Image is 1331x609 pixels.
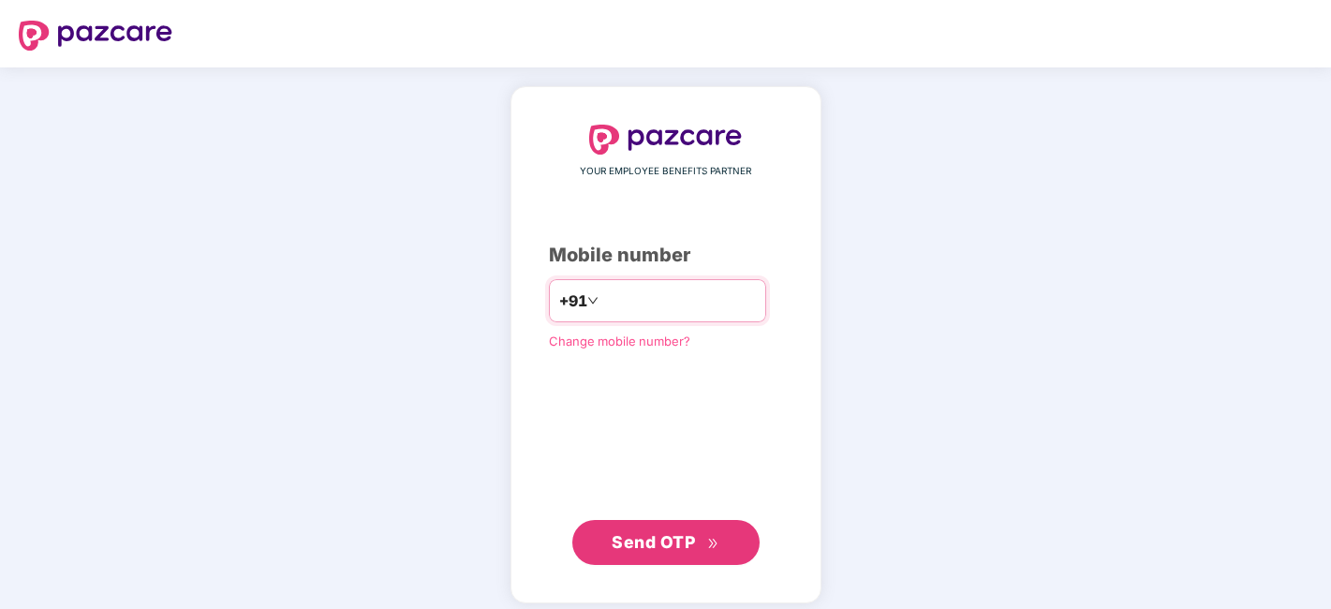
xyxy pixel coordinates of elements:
[580,164,751,179] span: YOUR EMPLOYEE BENEFITS PARTNER
[572,520,760,565] button: Send OTPdouble-right
[587,295,599,306] span: down
[549,241,783,270] div: Mobile number
[707,538,719,550] span: double-right
[612,532,695,552] span: Send OTP
[559,290,587,313] span: +91
[19,21,172,51] img: logo
[549,334,690,349] a: Change mobile number?
[589,125,743,155] img: logo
